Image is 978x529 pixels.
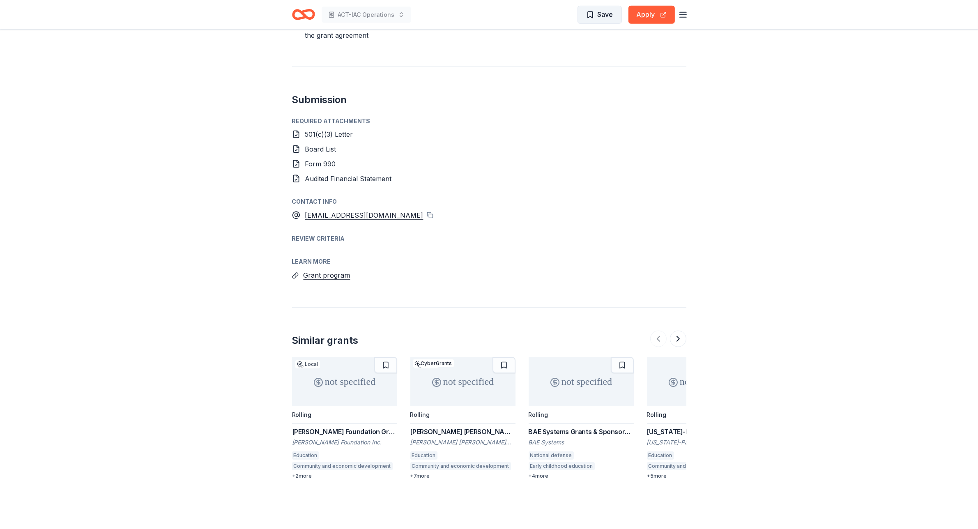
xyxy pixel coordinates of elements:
a: [EMAIL_ADDRESS][DOMAIN_NAME] [305,210,423,221]
span: Audited Financial Statement [305,175,392,183]
h2: Submission [292,93,686,106]
div: + 2 more [292,473,397,479]
div: not specified [529,357,634,406]
div: Community and economic development [647,462,748,470]
div: [PERSON_NAME] Foundation Grants [292,427,397,437]
div: Education [292,451,319,460]
span: ACT-IAC Operations [338,10,395,20]
a: not specifiedRolling[US_STATE]-Pacific Foundation Grant[US_STATE]-Pacific FoundationEducationComm... [647,357,752,479]
div: National defense [529,451,574,460]
div: Required Attachments [292,116,686,126]
div: Early childhood education [529,462,595,470]
div: Local [295,360,320,368]
div: Rolling [410,411,430,418]
span: 501(c)(3) Letter [305,130,353,138]
div: Rolling [647,411,667,418]
div: Rolling [529,411,548,418]
button: ACT-IAC Operations [322,7,411,23]
div: [US_STATE]-Pacific Foundation Grant [647,427,752,437]
div: Community and economic development [292,462,393,470]
a: not specifiedLocalRolling[PERSON_NAME] Foundation Grants[PERSON_NAME] Foundation Inc.EducationCom... [292,357,397,479]
div: Community and economic development [410,462,511,470]
button: Apply [628,6,675,24]
button: Grant program [304,270,350,281]
div: [PERSON_NAME] [PERSON_NAME] Trust [PERSON_NAME] [410,427,515,437]
div: + 4 more [529,473,634,479]
div: Education [410,451,437,460]
div: Contact info [292,197,686,207]
div: not specified [410,357,515,406]
div: Rolling [292,411,312,418]
div: + 7 more [410,473,515,479]
div: [PERSON_NAME] [PERSON_NAME] Trust [410,438,515,446]
span: Save [598,9,613,20]
div: BAE Systems Grants & Sponsorships [529,427,634,437]
button: Save [578,6,622,24]
div: not specified [292,357,397,406]
a: not specifiedLocalCyberGrantsRolling[PERSON_NAME] [PERSON_NAME] Trust [PERSON_NAME][PERSON_NAME] ... [410,357,515,479]
span: Board List [305,145,336,153]
span: Form 990 [305,160,336,168]
div: Similar grants [292,334,359,347]
div: [US_STATE]-Pacific Foundation [647,438,752,446]
div: CyberGrants [413,359,454,367]
div: Review Criteria [292,234,686,244]
div: Education [647,451,674,460]
div: not specified [647,357,752,406]
div: + 5 more [647,473,752,479]
div: [PERSON_NAME] Foundation Inc. [292,438,397,446]
div: Learn more [292,257,686,267]
a: not specifiedRollingBAE Systems Grants & SponsorshipsBAE SystemsNational defenseEarly childhood e... [529,357,634,479]
div: BAE Systems [529,438,634,446]
a: Home [292,5,315,24]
